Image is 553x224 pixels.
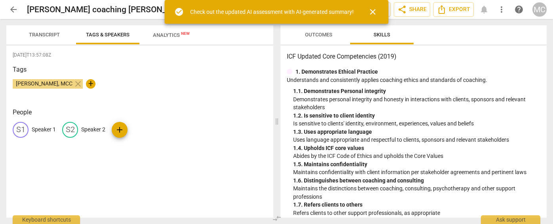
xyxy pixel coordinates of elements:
p: Refers clients to other support professionals, as appropriate [293,209,540,217]
div: S1 [13,122,29,138]
div: 1. 4. Upholds ICF core values [293,144,540,152]
p: Maintains confidentiality with client information per stakeholder agreements and pertinent laws [293,168,540,177]
span: check_circle [174,7,184,17]
span: Share [397,5,427,14]
span: Analytics [153,32,190,38]
div: 1. 1. Demonstrates Personal integrity [293,87,540,95]
button: Share [394,2,430,17]
span: close [368,7,378,17]
div: Keyboard shortcuts [13,215,80,224]
a: Help [512,2,526,17]
div: 1. 7. Refers clients to others [293,201,540,209]
span: more_vert [497,5,506,14]
span: help [514,5,524,14]
p: Speaker 1 [32,125,56,134]
span: add [115,125,124,135]
p: Understands and consistently applies coaching ethics and standards of coaching. [287,76,540,84]
p: Maintains the distinctions between coaching, consulting, psychotherapy and other support professions [293,184,540,201]
span: close [73,79,83,89]
h2: [PERSON_NAME] coaching [PERSON_NAME] #4 AGC [27,5,222,15]
button: Close [363,2,382,21]
h3: Tags [13,65,267,74]
p: Uses language appropriate and respectful to clients, sponsors and relevant stakeholders [293,136,540,144]
button: MC [532,2,547,17]
button: + [86,79,95,89]
span: arrow_back [9,5,18,14]
p: Is sensitive to clients' identity, environment, experiences, values and beliefs [293,120,540,128]
p: Demonstrates personal integrity and honesty in interactions with clients, sponsors and relevant s... [293,95,540,112]
span: Tags & Speakers [86,32,130,38]
div: 1. 2. Is sensitive to client identity [293,112,540,120]
span: share [397,5,407,14]
h3: ICF Updated Core Competencies (2019) [287,52,540,61]
p: Speaker 2 [81,125,105,134]
button: Export [433,2,474,17]
div: S2 [62,122,78,138]
p: Abides by the ICF Code of Ethics and upholds the Core Values [293,152,540,160]
span: New [181,31,190,36]
div: 1. 3. Uses appropriate language [293,128,540,136]
div: Check out the updated AI assessment with AI-generated summary! [190,8,354,16]
span: Outcomes [305,32,332,38]
span: [PERSON_NAME], MCC [13,80,76,87]
div: Ask support [481,215,540,224]
span: [DATE]T13:57:08Z [13,52,267,59]
span: Export [437,5,470,14]
div: 1. 6. Distinguishes between coaching and consulting [293,177,540,185]
span: Skills [374,32,390,38]
div: 1. 5. Maintains confidentiality [293,160,540,169]
span: Transcript [29,32,60,38]
p: 1. Demonstrates Ethical Practice [296,68,378,76]
h3: People [13,108,267,117]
